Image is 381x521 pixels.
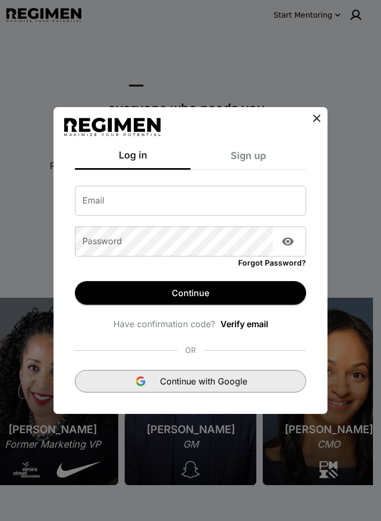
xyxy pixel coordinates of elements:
span: Continue with Google [160,375,247,388]
div: Log in [75,148,190,170]
button: Show password [277,231,299,252]
img: Regimen logo [64,118,161,137]
button: Continue with Google [75,370,306,392]
div: Password [75,226,306,256]
span: Have confirmation code? [113,318,215,330]
img: Google [134,375,147,388]
div: Sign up [190,148,306,170]
a: Verify email [220,318,268,330]
a: Forgot Password? [238,256,306,268]
div: OR [177,337,204,364]
button: Continue [75,281,306,305]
